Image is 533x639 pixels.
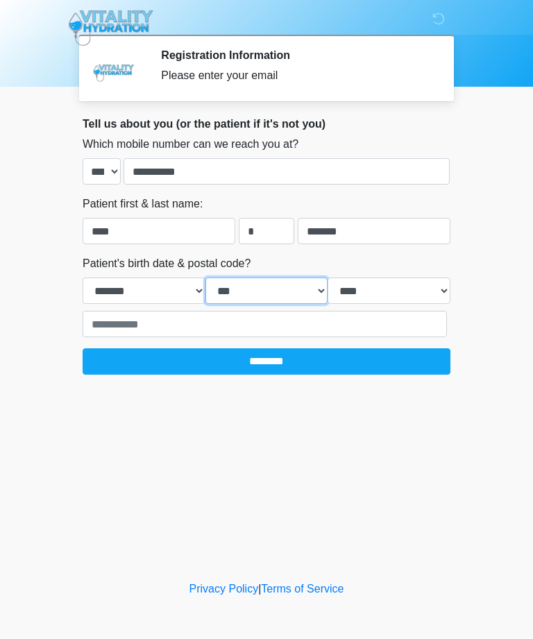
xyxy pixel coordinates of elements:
img: Agent Avatar [93,49,135,90]
label: Patient first & last name: [83,196,203,212]
label: Which mobile number can we reach you at? [83,136,298,153]
a: Privacy Policy [189,583,259,595]
h2: Tell us about you (or the patient if it's not you) [83,117,450,130]
label: Patient's birth date & postal code? [83,255,251,272]
a: | [258,583,261,595]
a: Terms of Service [261,583,344,595]
img: Vitality Hydration Logo [69,10,153,46]
div: Please enter your email [161,67,430,84]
